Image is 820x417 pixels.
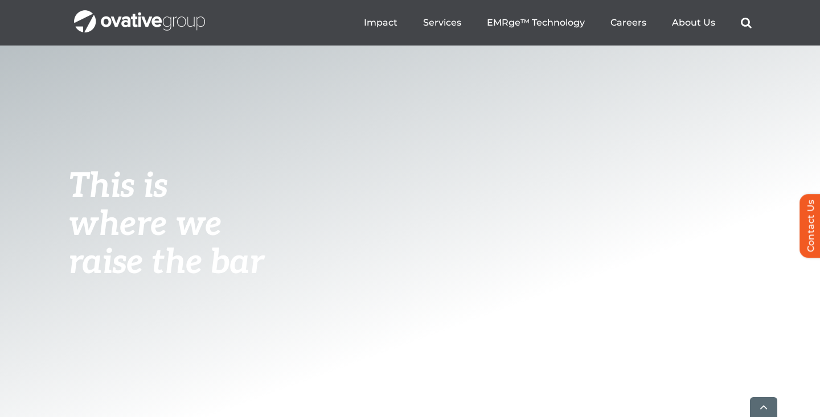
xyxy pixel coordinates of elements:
a: EMRge™ Technology [487,17,585,28]
span: where we raise the bar [68,204,264,283]
a: About Us [672,17,715,28]
a: Impact [364,17,397,28]
a: Search [741,17,752,28]
a: Services [423,17,461,28]
span: This is [68,166,167,207]
nav: Menu [364,5,752,41]
a: OG_Full_horizontal_WHT [74,9,205,20]
a: Careers [610,17,646,28]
